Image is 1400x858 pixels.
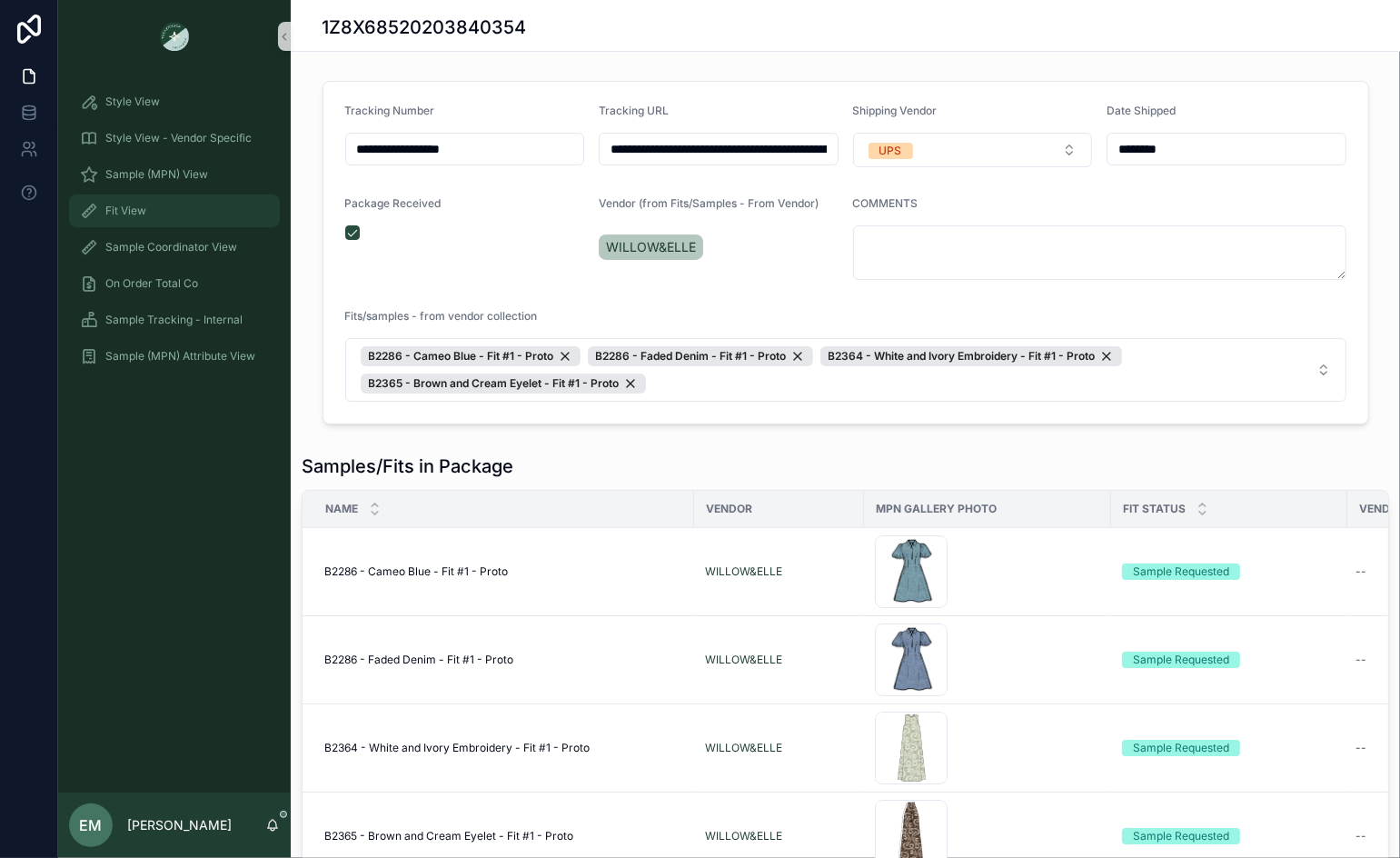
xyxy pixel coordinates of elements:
div: scrollable content [58,73,291,793]
div: UPS [879,143,902,159]
a: Sample Requested [1122,828,1336,844]
span: MPN Gallery Photo [876,502,997,516]
span: B2364 - White and Ivory Embroidery - Fit #1 - Proto [324,741,590,755]
a: WILLOW&ELLE [705,653,853,667]
div: -- [1355,829,1366,843]
span: Vendor (from Fits/Samples - From Vendor) [599,196,819,210]
h1: Samples/Fits in Package [302,454,513,479]
span: B2286 - Cameo Blue - Fit #1 - Proto [369,349,554,364]
button: Unselect 2512 [361,346,581,366]
span: B2286 - Faded Denim - Fit #1 - Proto [324,653,513,667]
span: Package Received [345,196,442,210]
button: Unselect 1411 [820,346,1122,366]
a: Sample Requested [1122,652,1336,668]
a: WILLOW&ELLE [705,741,782,755]
span: Shipping Vendor [853,104,938,117]
a: Sample Requested [1122,740,1336,756]
a: B2286 - Cameo Blue - Fit #1 - Proto [324,564,683,579]
span: Sample (MPN) View [105,167,208,182]
button: Unselect 2511 [588,346,813,366]
span: B2365 - Brown and Cream Eyelet - Fit #1 - Proto [369,376,620,391]
a: Style View - Vendor Specific [69,122,280,155]
span: Fit View [105,204,146,218]
span: Fits/samples - from vendor collection [345,309,538,323]
span: Sample Tracking - Internal [105,313,243,327]
span: Date Shipped [1107,104,1176,117]
img: App logo [160,22,189,51]
span: WILLOW&ELLE [606,238,696,256]
a: Sample Coordinator View [69,231,280,264]
div: Sample Requested [1133,652,1229,668]
a: B2364 - White and Ivory Embroidery - Fit #1 - Proto [324,741,683,755]
a: Sample (MPN) View [69,158,280,191]
p: [PERSON_NAME] [127,816,232,834]
span: Name [325,502,358,516]
div: Sample Requested [1133,740,1229,756]
a: WILLOW&ELLE [705,829,853,843]
span: B2286 - Cameo Blue - Fit #1 - Proto [324,564,508,579]
div: -- [1355,564,1366,579]
span: Style View [105,95,160,109]
button: Select Button [345,338,1346,402]
h1: 1Z8X68520203840354 [323,15,527,40]
span: Tracking URL [599,104,669,117]
a: B2365 - Brown and Cream Eyelet - Fit #1 - Proto [324,829,683,843]
span: B2364 - White and Ivory Embroidery - Fit #1 - Proto [829,349,1096,364]
a: Style View [69,85,280,118]
a: B2286 - Faded Denim - Fit #1 - Proto [324,653,683,667]
span: B2286 - Faded Denim - Fit #1 - Proto [596,349,787,364]
span: Vendor [706,502,752,516]
span: Sample (MPN) Attribute View [105,349,255,364]
button: Unselect 1404 [361,374,646,394]
a: Sample (MPN) Attribute View [69,340,280,373]
span: On Order Total Co [105,276,198,291]
span: Fit Status [1123,502,1186,516]
span: B2365 - Brown and Cream Eyelet - Fit #1 - Proto [324,829,573,843]
div: -- [1355,741,1366,755]
div: Sample Requested [1133,564,1229,580]
a: On Order Total Co [69,267,280,300]
a: Sample Tracking - Internal [69,304,280,336]
span: EM [80,814,103,836]
a: Sample Requested [1122,564,1336,580]
span: Style View - Vendor Specific [105,131,252,145]
span: Tracking Number [345,104,435,117]
a: WILLOW&ELLE [599,234,703,260]
div: Sample Requested [1133,828,1229,844]
a: WILLOW&ELLE [705,564,853,579]
a: WILLOW&ELLE [705,829,782,843]
div: -- [1355,653,1366,667]
a: WILLOW&ELLE [705,741,853,755]
span: COMMENTS [853,196,918,210]
button: Select Button [853,133,1093,167]
a: Fit View [69,195,280,227]
a: WILLOW&ELLE [705,653,782,667]
span: Sample Coordinator View [105,240,237,254]
a: WILLOW&ELLE [705,564,782,579]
